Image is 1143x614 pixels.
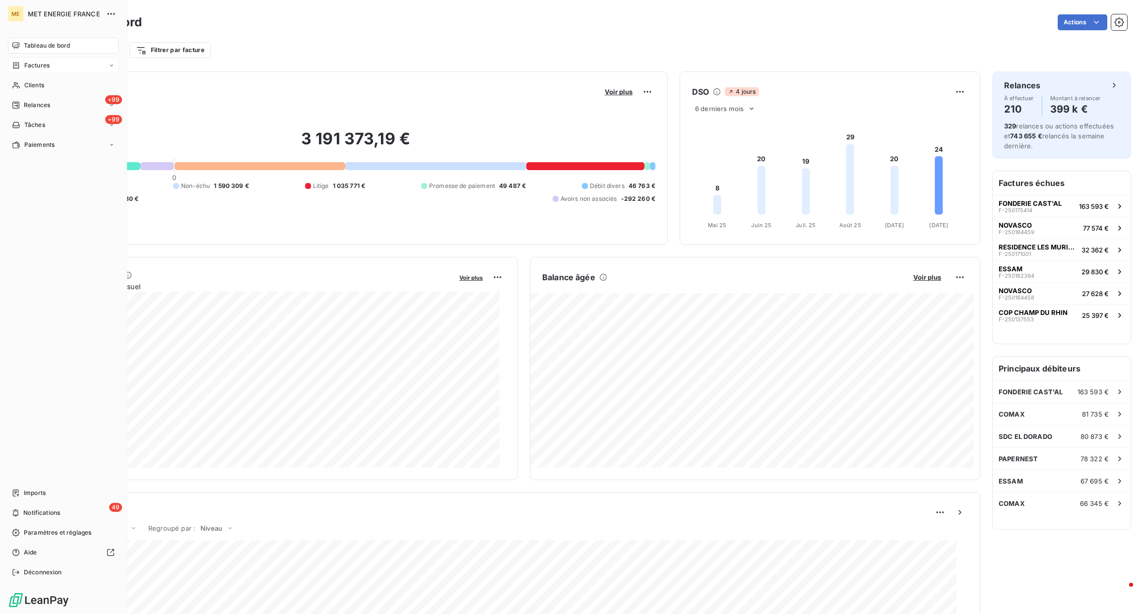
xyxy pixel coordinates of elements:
span: Voir plus [459,274,483,281]
span: 80 873 € [1080,432,1109,440]
button: RESIDENCE LES MURIERSF-25017100132 362 € [993,239,1131,260]
h6: Factures échues [993,171,1131,195]
span: COMAX [999,410,1025,418]
tspan: [DATE] [929,222,948,229]
span: 29 830 € [1081,268,1109,276]
span: F-250184459 [999,229,1034,235]
span: F-250171001 [999,251,1031,257]
span: Voir plus [913,273,941,281]
button: NOVASCOF-25018445977 574 € [993,217,1131,239]
div: ME [8,6,24,22]
button: Filtrer par facture [129,42,211,58]
span: FONDERIE CAST'AL [999,388,1063,396]
span: 1 590 309 € [214,182,249,190]
span: 27 628 € [1082,290,1109,298]
tspan: [DATE] [885,222,904,229]
span: Factures [24,61,50,70]
span: 4 jours [725,87,759,96]
span: NOVASCO [999,221,1032,229]
button: NOVASCOF-25018445827 628 € [993,282,1131,304]
button: FONDERIE CAST'ALF-250175414163 593 € [993,195,1131,217]
tspan: Août 25 [839,222,861,229]
span: PAPERNEST [999,455,1038,463]
span: Imports [24,489,46,497]
span: COMAX [999,499,1025,507]
h6: Balance âgée [542,271,595,283]
span: Litige [313,182,329,190]
h2: 3 191 373,19 € [56,129,655,159]
span: Montant à relancer [1050,95,1101,101]
span: Déconnexion [24,568,62,577]
span: Chiffre d'affaires mensuel [56,281,452,292]
span: SDC EL DORADO [999,432,1052,440]
span: ESSAM [999,265,1022,273]
h6: DSO [692,86,709,98]
span: F-250184458 [999,295,1034,301]
span: -292 260 € [621,194,656,203]
tspan: Mai 25 [708,222,726,229]
span: MET ENERGIE FRANCE [28,10,100,18]
iframe: Intercom live chat [1109,580,1133,604]
span: +99 [105,95,122,104]
button: Voir plus [456,273,486,282]
button: ESSAMF-25018238429 830 € [993,260,1131,282]
span: F-250182384 [999,273,1034,279]
span: Promesse de paiement [429,182,495,190]
span: À effectuer [1004,95,1034,101]
span: Notifications [23,508,60,517]
span: F-250175414 [999,207,1032,213]
span: Voir plus [605,88,633,96]
button: Voir plus [602,87,635,96]
img: Logo LeanPay [8,592,69,608]
span: 77 574 € [1083,224,1109,232]
span: 49 [109,503,122,512]
span: Niveau [200,524,222,532]
span: Débit divers [590,182,625,190]
button: Actions [1058,14,1107,30]
h4: 399 k € [1050,101,1101,117]
span: 743 655 € [1010,132,1042,140]
span: Non-échu [181,182,210,190]
span: 46 763 € [629,182,655,190]
span: Aide [24,548,37,557]
span: ESSAM [999,477,1023,485]
span: Tâches [24,121,45,129]
span: 163 593 € [1079,202,1109,210]
span: 81 735 € [1082,410,1109,418]
span: 25 397 € [1082,311,1109,319]
a: Aide [8,545,119,560]
h6: Principaux débiteurs [993,357,1131,380]
span: Regroupé par : [148,524,195,532]
span: F-250137553 [999,316,1034,322]
h4: 210 [1004,101,1034,117]
span: 32 362 € [1081,246,1109,254]
span: RESIDENCE LES MURIERS [999,243,1078,251]
h6: Relances [1004,79,1040,91]
span: 66 345 € [1080,499,1109,507]
span: NOVASCO [999,287,1032,295]
span: Relances [24,101,50,110]
span: COP CHAMP DU RHIN [999,308,1068,316]
span: 329 [1004,122,1016,130]
span: 49 487 € [499,182,526,190]
span: 1 035 771 € [333,182,366,190]
span: 6 derniers mois [695,105,744,113]
span: 78 322 € [1080,455,1109,463]
span: FONDERIE CAST'AL [999,199,1062,207]
span: 0 [172,174,176,182]
span: relances ou actions effectuées et relancés la semaine dernière. [1004,122,1114,150]
span: 67 695 € [1080,477,1109,485]
span: Tableau de bord [24,41,70,50]
button: COP CHAMP DU RHINF-25013755325 397 € [993,304,1131,326]
span: Avoirs non associés [561,194,617,203]
span: Paramètres et réglages [24,528,91,537]
span: 163 593 € [1078,388,1109,396]
tspan: Juin 25 [751,222,771,229]
span: Clients [24,81,44,90]
tspan: Juil. 25 [796,222,816,229]
span: Paiements [24,140,55,149]
button: Voir plus [910,273,944,282]
span: +99 [105,115,122,124]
